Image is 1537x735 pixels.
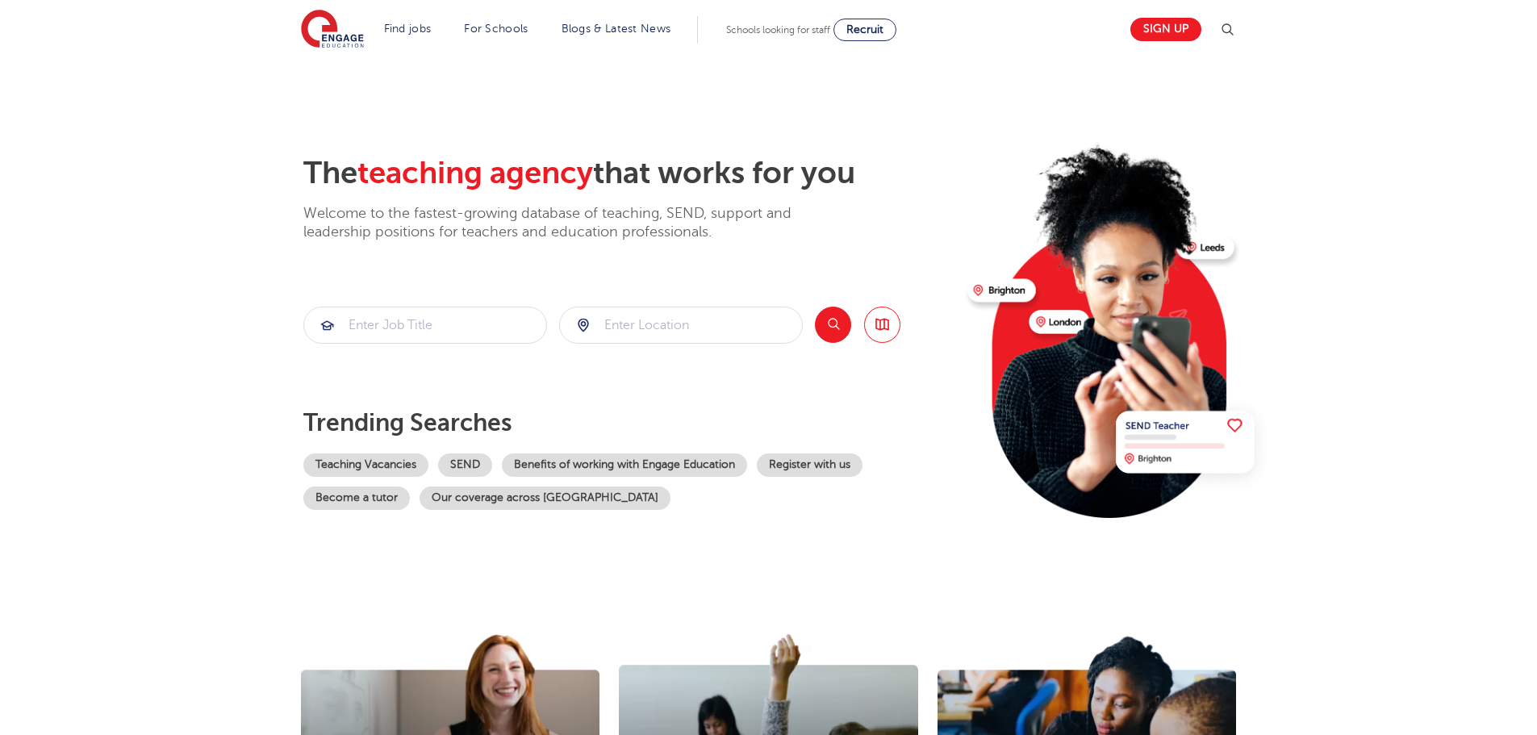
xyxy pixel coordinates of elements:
[303,408,954,437] p: Trending searches
[303,307,547,344] div: Submit
[464,23,528,35] a: For Schools
[303,155,954,192] h2: The that works for you
[562,23,671,35] a: Blogs & Latest News
[303,487,410,510] a: Become a tutor
[303,204,836,242] p: Welcome to the fastest-growing database of teaching, SEND, support and leadership positions for t...
[303,453,428,477] a: Teaching Vacancies
[301,10,364,50] img: Engage Education
[757,453,862,477] a: Register with us
[502,453,747,477] a: Benefits of working with Engage Education
[815,307,851,343] button: Search
[833,19,896,41] a: Recruit
[1130,18,1201,41] a: Sign up
[559,307,803,344] div: Submit
[726,24,830,35] span: Schools looking for staff
[357,156,593,190] span: teaching agency
[304,307,546,343] input: Submit
[420,487,670,510] a: Our coverage across [GEOGRAPHIC_DATA]
[384,23,432,35] a: Find jobs
[438,453,492,477] a: SEND
[560,307,802,343] input: Submit
[846,23,883,35] span: Recruit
